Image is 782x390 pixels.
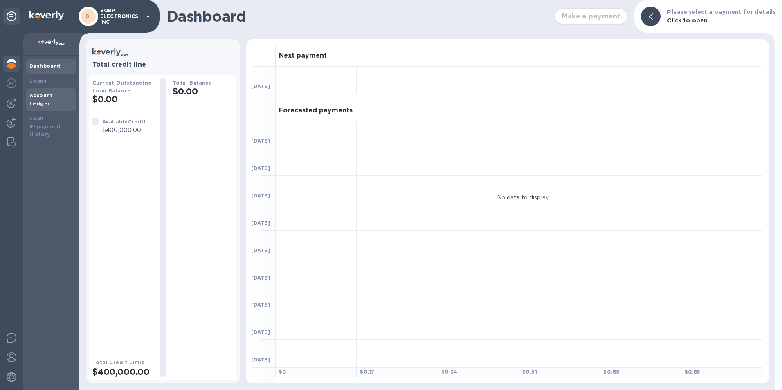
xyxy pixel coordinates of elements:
p: $400,000.00 [102,126,146,134]
p: No data to display. [497,193,550,202]
b: [DATE] [251,275,270,281]
b: Loans [29,78,47,84]
h2: $0.00 [92,94,153,104]
h2: $0.00 [173,86,233,96]
b: Account Ledger [29,92,53,107]
b: $ 0.68 [603,369,619,375]
h2: $400,000.00 [92,367,153,377]
b: $ 0.34 [441,369,458,375]
b: [DATE] [251,247,270,253]
h3: Forecasted payments [279,107,353,114]
h3: Total credit line [92,61,233,69]
b: $ 0.17 [360,369,374,375]
img: Foreign exchange [7,78,16,88]
b: BI [85,13,91,19]
b: [DATE] [251,220,270,226]
h1: Dashboard [167,8,550,25]
b: Please select a payment for details [667,9,775,15]
b: [DATE] [251,329,270,335]
b: $ 0 [279,369,286,375]
h3: Next payment [279,52,327,60]
b: Current Outstanding Loan Balance [92,80,152,94]
b: [DATE] [251,302,270,308]
b: [DATE] [251,193,270,199]
b: Available Credit [102,119,146,125]
div: Unpin categories [3,8,20,25]
img: Logo [29,11,64,20]
b: [DATE] [251,356,270,363]
b: [DATE] [251,83,270,90]
b: Total Balance [173,80,212,86]
b: $ 0.85 [685,369,701,375]
b: Dashboard [29,63,61,69]
b: Loan Repayment History [29,115,61,138]
b: Click to open [667,17,708,24]
p: BQBP ELECTRONICS INC [100,8,141,25]
b: $ 0.51 [522,369,537,375]
b: [DATE] [251,165,270,171]
b: [DATE] [251,138,270,144]
b: Total Credit Limit [92,359,144,365]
